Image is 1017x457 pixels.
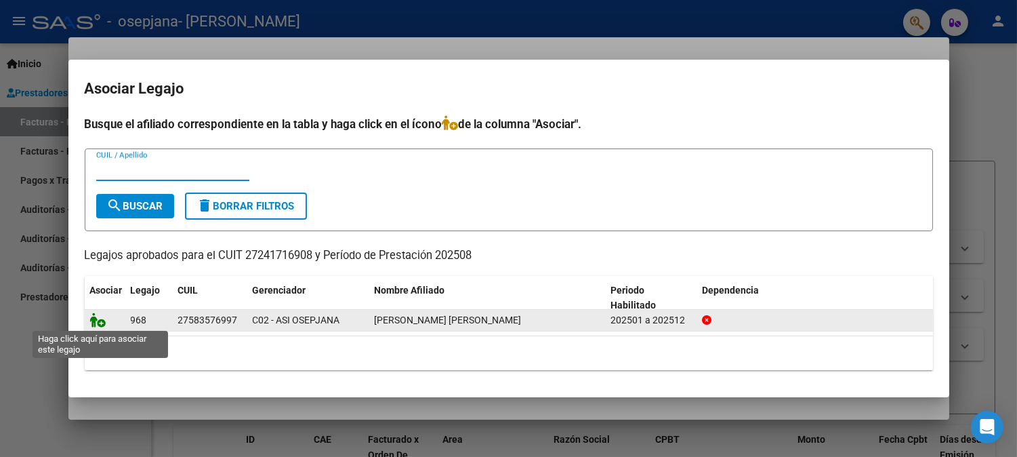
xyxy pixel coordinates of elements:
datatable-header-cell: Gerenciador [247,276,369,321]
span: CUIL [178,285,199,296]
span: Gerenciador [253,285,306,296]
div: 1 registros [85,336,933,370]
h2: Asociar Legajo [85,76,933,102]
datatable-header-cell: CUIL [173,276,247,321]
span: Nombre Afiliado [375,285,445,296]
div: 27583576997 [178,313,238,328]
mat-icon: search [107,197,123,214]
datatable-header-cell: Nombre Afiliado [369,276,606,321]
button: Buscar [96,194,174,218]
span: Borrar Filtros [197,200,295,212]
p: Legajos aprobados para el CUIT 27241716908 y Período de Prestación 202508 [85,247,933,264]
datatable-header-cell: Asociar [85,276,125,321]
div: 202501 a 202512 [610,313,691,328]
span: Dependencia [702,285,759,296]
span: Buscar [107,200,163,212]
datatable-header-cell: Dependencia [697,276,933,321]
span: HERRERA LUPE MILAGROS [375,315,522,325]
span: 968 [131,315,147,325]
span: Legajo [131,285,161,296]
datatable-header-cell: Legajo [125,276,173,321]
datatable-header-cell: Periodo Habilitado [605,276,697,321]
span: Periodo Habilitado [610,285,656,311]
span: C02 - ASI OSEPJANA [253,315,340,325]
button: Borrar Filtros [185,193,307,220]
h4: Busque el afiliado correspondiente en la tabla y haga click en el ícono de la columna "Asociar". [85,115,933,133]
span: Asociar [90,285,123,296]
mat-icon: delete [197,197,213,214]
div: Open Intercom Messenger [971,411,1003,443]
